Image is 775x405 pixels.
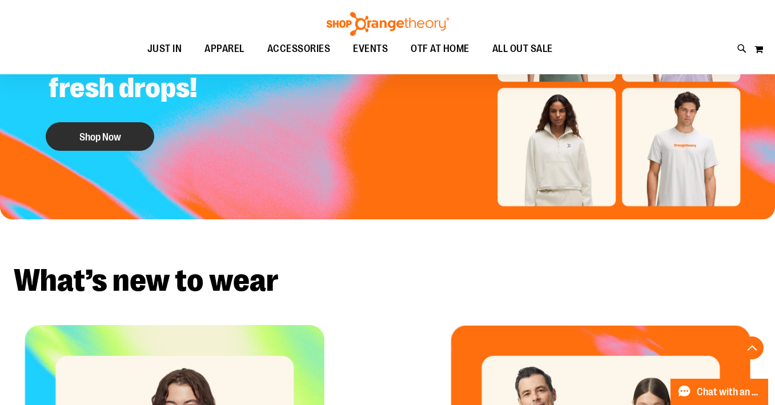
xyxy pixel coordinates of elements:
[204,36,244,62] span: APPAREL
[14,265,761,296] h2: What’s new to wear
[670,379,769,405] button: Chat with an Expert
[147,36,182,62] span: JUST IN
[40,28,324,157] a: OTF // lululemon fresh drops! Shop Now
[267,36,331,62] span: ACCESSORIES
[492,36,553,62] span: ALL OUT SALE
[46,122,154,151] button: Shop Now
[353,36,388,62] span: EVENTS
[411,36,469,62] span: OTF AT HOME
[741,336,764,359] button: Back To Top
[325,12,451,36] img: Shop Orangetheory
[697,387,761,398] span: Chat with an Expert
